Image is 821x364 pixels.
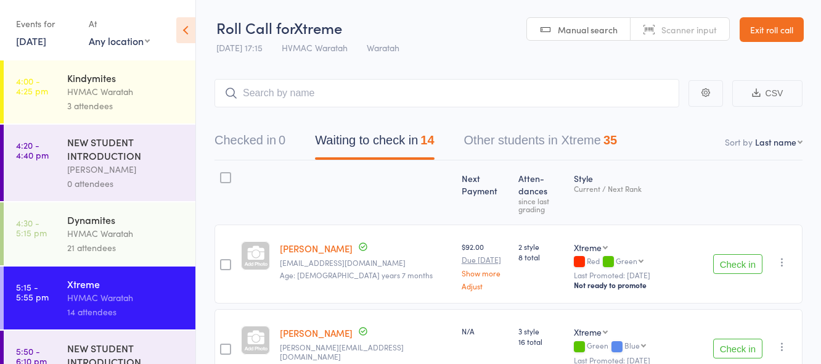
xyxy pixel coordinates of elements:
[89,34,150,48] div: Any location
[67,305,185,319] div: 14 attendees
[280,326,353,339] a: [PERSON_NAME]
[89,14,150,34] div: At
[67,135,185,162] div: NEW STUDENT INTRODUCTION
[661,23,717,36] span: Scanner input
[16,140,49,160] time: 4:20 - 4:40 pm
[518,197,564,213] div: since last grading
[616,257,637,265] div: Green
[558,23,618,36] span: Manual search
[464,127,618,160] button: Other students in Xtreme35
[16,76,48,96] time: 4:00 - 4:25 pm
[16,218,47,238] time: 4:30 - 5:15 pm
[214,127,285,160] button: Checked in0
[279,133,285,147] div: 0
[574,326,602,338] div: Xtreme
[280,270,433,280] span: Age: [DEMOGRAPHIC_DATA] years 7 months
[518,336,564,347] span: 16 total
[67,277,185,291] div: Xtreme
[67,71,185,85] div: Kindymites
[294,17,342,38] span: Xtreme
[518,241,564,252] span: 2 style
[518,252,564,262] span: 8 total
[67,176,185,191] div: 0 attendees
[462,269,509,277] a: Show more
[457,166,513,219] div: Next Payment
[216,17,294,38] span: Roll Call for
[462,241,509,290] div: $92.00
[4,202,195,265] a: 4:30 -5:15 pmDynamitesHVMAC Waratah21 attendees
[518,326,564,336] span: 3 style
[740,17,804,42] a: Exit roll call
[569,166,708,219] div: Style
[624,341,640,349] div: Blue
[315,127,434,160] button: Waiting to check in14
[574,271,703,279] small: Last Promoted: [DATE]
[216,41,263,54] span: [DATE] 17:15
[574,241,602,254] div: Xtreme
[462,282,509,290] a: Adjust
[603,133,617,147] div: 35
[725,136,753,148] label: Sort by
[280,343,452,361] small: levina.sugono@gmail.com
[574,280,703,290] div: Not ready to promote
[16,14,76,34] div: Events for
[67,213,185,226] div: Dynamites
[67,99,185,113] div: 3 attendees
[16,34,46,48] a: [DATE]
[280,259,452,267] small: jeetandbex@me.com
[4,60,195,123] a: 4:00 -4:25 pmKindymitesHVMAC Waratah3 attendees
[4,267,195,329] a: 5:15 -5:55 pmXtremeHVMAC Waratah14 attendees
[280,242,353,255] a: [PERSON_NAME]
[67,226,185,241] div: HVMAC Waratah
[574,184,703,192] div: Current / Next Rank
[713,339,762,358] button: Check in
[67,241,185,255] div: 21 attendees
[513,166,569,219] div: Atten­dances
[574,257,703,267] div: Red
[67,162,185,176] div: [PERSON_NAME]
[282,41,348,54] span: HVMAC Waratah
[67,85,185,99] div: HVMAC Waratah
[420,133,434,147] div: 14
[367,41,399,54] span: Waratah
[574,341,703,352] div: Green
[214,79,679,107] input: Search by name
[67,291,185,305] div: HVMAC Waratah
[462,326,509,336] div: N/A
[732,80,803,107] button: CSV
[462,255,509,264] small: Due [DATE]
[16,282,49,302] time: 5:15 - 5:55 pm
[755,136,796,148] div: Last name
[713,254,762,274] button: Check in
[4,125,195,201] a: 4:20 -4:40 pmNEW STUDENT INTRODUCTION[PERSON_NAME]0 attendees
